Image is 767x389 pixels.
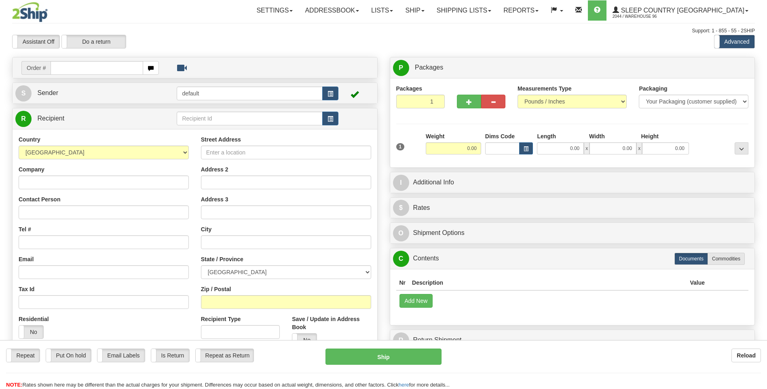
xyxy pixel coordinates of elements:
[399,382,409,388] a: here
[19,285,34,293] label: Tax Id
[537,132,556,140] label: Length
[19,165,44,173] label: Company
[613,13,673,21] span: 2044 / Warehouse 96
[731,349,761,362] button: Reload
[748,153,766,236] iframe: chat widget
[714,35,754,48] label: Advanced
[15,110,159,127] a: R Recipient
[589,132,605,140] label: Width
[393,175,409,191] span: I
[250,0,299,21] a: Settings
[396,143,405,150] span: 1
[393,332,409,349] span: R
[393,332,752,349] a: RReturn Shipment
[393,60,409,76] span: P
[177,112,322,125] input: Recipient Id
[97,349,145,362] label: Email Labels
[365,0,399,21] a: Lists
[708,253,745,265] label: Commodities
[415,64,443,71] span: Packages
[201,225,211,233] label: City
[12,27,755,34] div: Support: 1 - 855 - 55 - 2SHIP
[409,275,687,290] th: Description
[21,61,51,75] span: Order #
[396,275,409,290] th: Nr
[393,225,752,241] a: OShipment Options
[737,352,756,359] b: Reload
[6,382,22,388] span: NOTE:
[299,0,365,21] a: Addressbook
[201,146,371,159] input: Enter a location
[201,285,231,293] label: Zip / Postal
[396,85,423,93] label: Packages
[151,349,189,362] label: Is Return
[485,132,515,140] label: Dims Code
[19,225,31,233] label: Tel #
[19,135,40,144] label: Country
[15,85,32,101] span: S
[431,0,497,21] a: Shipping lists
[393,59,752,76] a: P Packages
[19,315,49,323] label: Residential
[619,7,744,14] span: Sleep Country [GEOGRAPHIC_DATA]
[19,326,43,338] label: No
[15,85,177,101] a: S Sender
[393,200,752,216] a: $Rates
[15,111,32,127] span: R
[37,89,58,96] span: Sender
[497,0,545,21] a: Reports
[62,35,126,48] label: Do a return
[399,0,430,21] a: Ship
[201,255,243,263] label: State / Province
[201,135,241,144] label: Street Address
[292,334,317,347] label: No
[292,315,371,331] label: Save / Update in Address Book
[639,85,667,93] label: Packaging
[399,294,433,308] button: Add New
[12,2,48,22] img: logo2044.jpg
[606,0,754,21] a: Sleep Country [GEOGRAPHIC_DATA] 2044 / Warehouse 96
[735,142,748,154] div: ...
[687,275,708,290] th: Value
[325,349,441,365] button: Ship
[46,349,91,362] label: Put On hold
[13,35,59,48] label: Assistant Off
[518,85,572,93] label: Measurements Type
[393,251,409,267] span: C
[584,142,590,154] span: x
[19,255,34,263] label: Email
[177,87,322,100] input: Sender Id
[19,195,60,203] label: Contact Person
[641,132,659,140] label: Height
[201,195,228,203] label: Address 3
[6,349,40,362] label: Repeat
[674,253,708,265] label: Documents
[393,200,409,216] span: $
[196,349,254,362] label: Repeat as Return
[37,115,64,122] span: Recipient
[201,315,241,323] label: Recipient Type
[393,250,752,267] a: CContents
[426,132,444,140] label: Weight
[636,142,642,154] span: x
[393,174,752,191] a: IAdditional Info
[393,225,409,241] span: O
[201,165,228,173] label: Address 2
